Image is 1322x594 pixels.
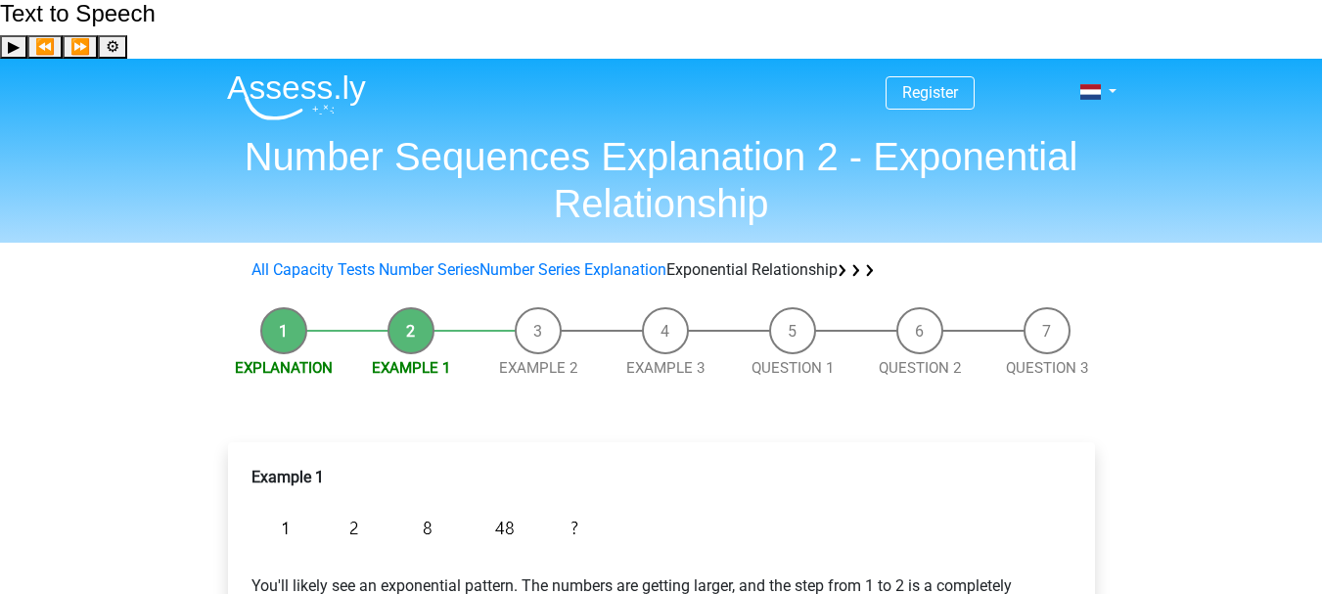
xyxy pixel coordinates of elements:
button: Previous [27,35,63,59]
button: Settings [98,35,127,59]
font: Example 1 [251,468,324,486]
a: Example 2 [499,359,577,377]
a: Number Series Explanation [479,260,666,279]
a: Question 1 [752,359,834,377]
a: Register [902,83,958,102]
img: Assessly [227,74,366,120]
a: Question 2 [879,359,961,377]
font: Number Sequences Explanation 2 - Exponential Relationship [245,135,1078,225]
a: Example 1 [372,359,450,377]
a: Explanation [235,359,333,377]
a: Example 3 [626,359,705,377]
font: Exponential Relationship [666,260,838,279]
a: Question 3 [1006,359,1088,377]
a: Number Series [379,260,479,279]
button: Forward [63,35,98,59]
img: Exponential_Example_1.png [251,505,588,551]
a: All Capacity Tests [251,260,375,279]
